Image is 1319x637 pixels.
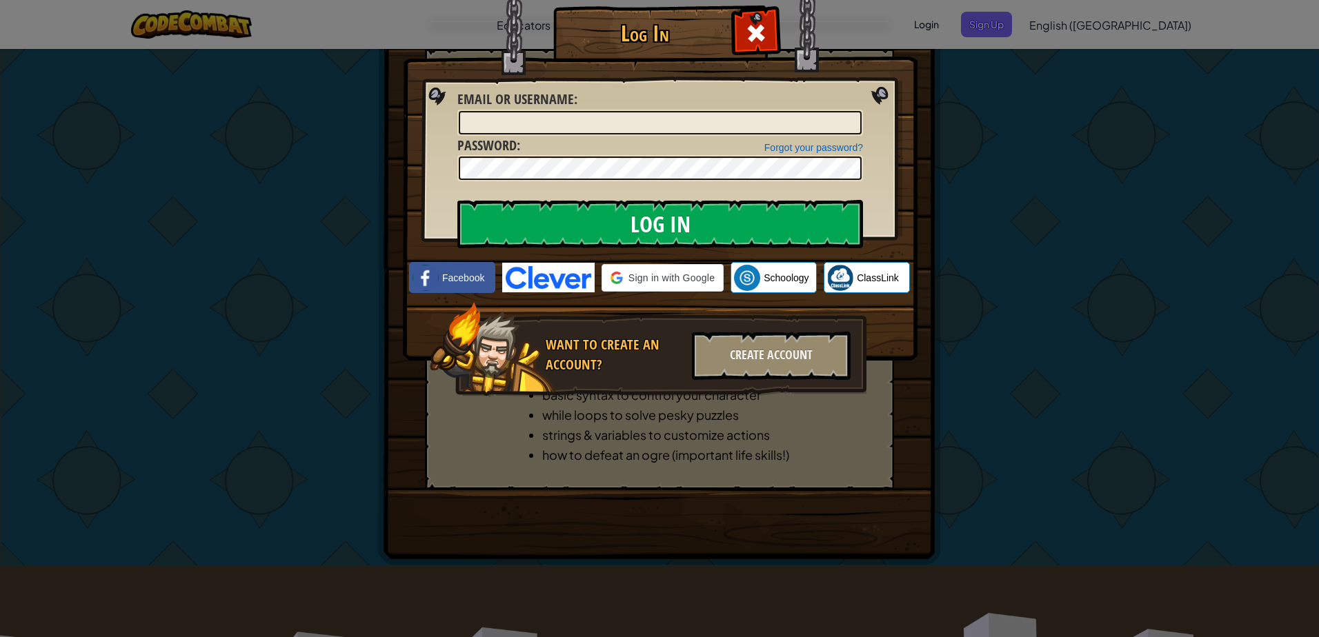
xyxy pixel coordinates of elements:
[546,335,684,374] div: Want to create an account?
[628,271,715,285] span: Sign in with Google
[457,136,520,156] label: :
[442,271,484,285] span: Facebook
[457,90,574,108] span: Email or Username
[602,264,724,292] div: Sign in with Google
[413,265,439,291] img: facebook_small.png
[857,271,899,285] span: ClassLink
[557,21,733,45] h1: Log In
[502,263,595,292] img: clever-logo-blue.png
[457,200,863,248] input: Log In
[734,265,760,291] img: schoology.png
[692,332,851,380] div: Create Account
[457,90,577,110] label: :
[457,136,517,154] span: Password
[764,271,809,285] span: Schoology
[827,265,853,291] img: classlink-logo-small.png
[764,142,863,153] a: Forgot your password?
